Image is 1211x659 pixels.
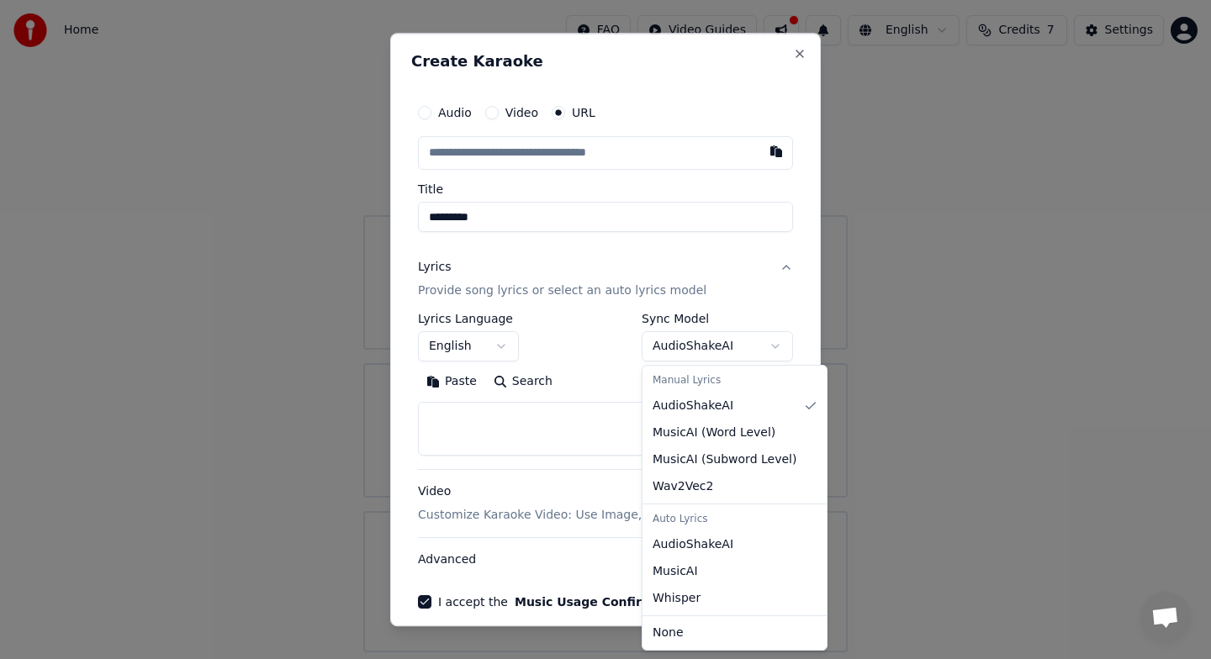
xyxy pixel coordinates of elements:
[653,590,701,607] span: Whisper
[646,369,823,393] div: Manual Lyrics
[653,398,733,414] span: AudioShakeAI
[646,508,823,531] div: Auto Lyrics
[653,424,775,441] span: MusicAI ( Word Level )
[653,536,733,553] span: AudioShakeAI
[653,478,713,495] span: Wav2Vec2
[653,563,698,580] span: MusicAI
[653,451,796,468] span: MusicAI ( Subword Level )
[653,625,684,641] span: None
